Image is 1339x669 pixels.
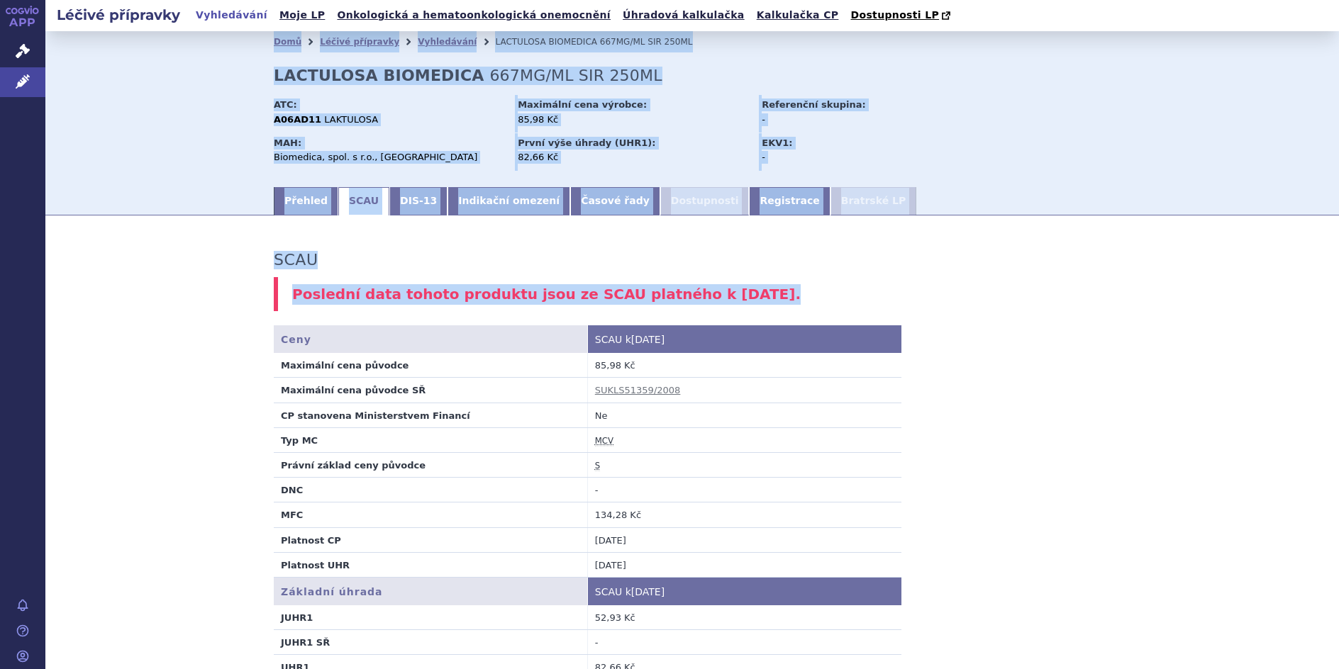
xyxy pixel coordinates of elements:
[274,37,301,47] a: Domů
[570,187,660,215] a: Časové řady
[274,277,1111,312] div: Poslední data tohoto produktu jsou ze SCAU platného k [DATE].
[274,114,321,125] strong: A06AD11
[587,478,901,502] td: -
[281,637,330,648] strong: JUHR1 SŘ
[281,435,318,446] strong: Typ MC
[389,187,448,215] a: DIS-13
[631,334,665,345] span: [DATE]
[600,37,693,47] span: 667MG/ML SIR 250ML
[850,9,939,21] span: Dostupnosti LP
[281,385,426,395] strong: Maximální cena původce SŘ
[281,560,350,570] strong: Platnost UHR
[762,137,792,148] strong: EKV1:
[274,187,338,215] a: Přehled
[762,151,921,164] div: -
[274,151,504,164] div: Biomedica, spol. s r.o., [GEOGRAPHIC_DATA]
[489,67,662,84] span: 667MG/ML SIR 250ML
[281,612,313,623] strong: JUHR1
[587,325,901,353] th: SCAU k
[587,552,901,577] td: [DATE]
[333,6,615,25] a: Onkologická a hematoonkologická onemocnění
[595,385,681,395] a: SUKLS51359/2008
[281,485,303,495] strong: DNC
[518,113,748,126] div: 85,98 Kč
[587,630,901,655] td: -
[324,114,378,125] span: LAKTULOSA
[587,403,901,427] td: Ne
[338,187,389,215] a: SCAU
[320,37,399,47] a: Léčivé přípravky
[518,137,655,148] strong: První výše úhrady (UHR1):
[274,137,301,148] strong: MAH:
[631,586,665,597] span: [DATE]
[518,151,748,164] div: 82,66 Kč
[762,113,921,126] div: -
[274,578,587,605] th: Základní úhrada
[587,353,901,378] td: 85,98 Kč
[274,67,484,84] strong: LACTULOSA BIOMEDICA
[495,37,597,47] span: LACTULOSA BIOMEDICA
[587,605,901,630] td: 52,93 Kč
[418,37,477,47] a: Vyhledávání
[281,535,341,546] strong: Platnost CP
[275,6,329,25] a: Moje LP
[281,360,409,371] strong: Maximální cena původce
[587,527,901,552] td: [DATE]
[846,6,957,26] a: Dostupnosti LP
[274,325,587,353] th: Ceny
[281,410,470,421] strong: CP stanovena Ministerstvem Financí
[281,460,426,471] strong: Právní základ ceny původce
[191,6,272,25] a: Vyhledávání
[45,5,191,25] h2: Léčivé přípravky
[274,251,318,269] h3: SCAU
[587,502,901,527] td: 134,28 Kč
[587,578,901,605] th: SCAU k
[274,99,297,110] strong: ATC:
[281,510,303,520] strong: MFC
[518,99,647,110] strong: Maximální cena výrobce:
[448,187,570,215] a: Indikační omezení
[762,99,865,110] strong: Referenční skupina:
[595,461,600,471] abbr: stanovena nebo změněna ve správním řízení podle zákona č. 48/1997 Sb. ve znění účinném od 1.1.2008
[595,436,613,446] abbr: maximální cena výrobce
[618,6,749,25] a: Úhradová kalkulačka
[752,6,843,25] a: Kalkulačka CP
[749,187,830,215] a: Registrace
